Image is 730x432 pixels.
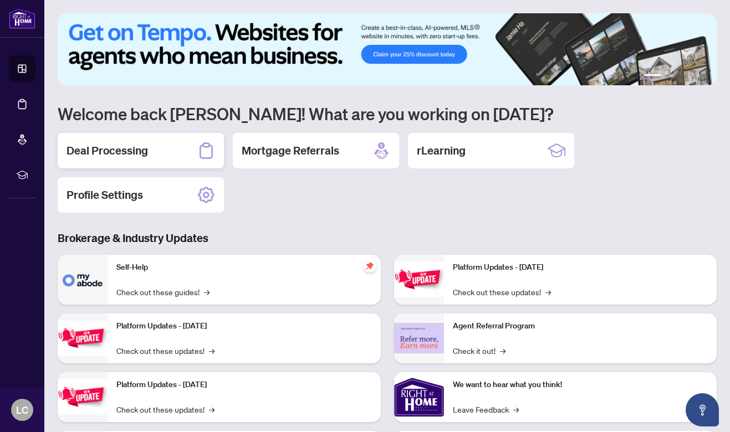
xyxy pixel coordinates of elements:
span: → [209,403,215,415]
a: Check it out!→ [453,344,506,357]
p: Platform Updates - [DATE] [116,320,372,332]
span: → [545,286,551,298]
img: logo [9,8,35,29]
span: pushpin [363,259,376,272]
h2: Profile Settings [67,187,143,203]
img: Platform Updates - September 16, 2025 [58,321,108,356]
button: 1 [644,74,661,79]
span: → [513,403,519,415]
h1: Welcome back [PERSON_NAME]! What are you working on [DATE]? [58,103,717,124]
button: 5 [692,74,697,79]
button: 2 [666,74,670,79]
img: Agent Referral Program [394,323,444,353]
span: → [500,344,506,357]
h2: Mortgage Referrals [242,143,339,158]
img: We want to hear what you think! [394,372,444,422]
a: Check out these updates!→ [453,286,551,298]
span: LC [16,402,28,418]
span: → [209,344,215,357]
a: Leave Feedback→ [453,403,519,415]
button: 6 [701,74,706,79]
a: Check out these updates!→ [116,403,215,415]
p: Platform Updates - [DATE] [116,379,372,391]
h2: Deal Processing [67,143,148,158]
p: Agent Referral Program [453,320,708,332]
button: 3 [675,74,679,79]
button: Open asap [686,393,719,426]
a: Check out these guides!→ [116,286,210,298]
img: Platform Updates - July 21, 2025 [58,379,108,414]
button: 4 [683,74,688,79]
p: Platform Updates - [DATE] [453,261,708,274]
a: Check out these updates!→ [116,344,215,357]
p: We want to hear what you think! [453,379,708,391]
img: Slide 0 [58,13,717,85]
img: Self-Help [58,255,108,305]
span: → [204,286,210,298]
h2: rLearning [417,143,466,158]
img: Platform Updates - June 23, 2025 [394,262,444,297]
h3: Brokerage & Industry Updates [58,230,717,246]
p: Self-Help [116,261,372,274]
